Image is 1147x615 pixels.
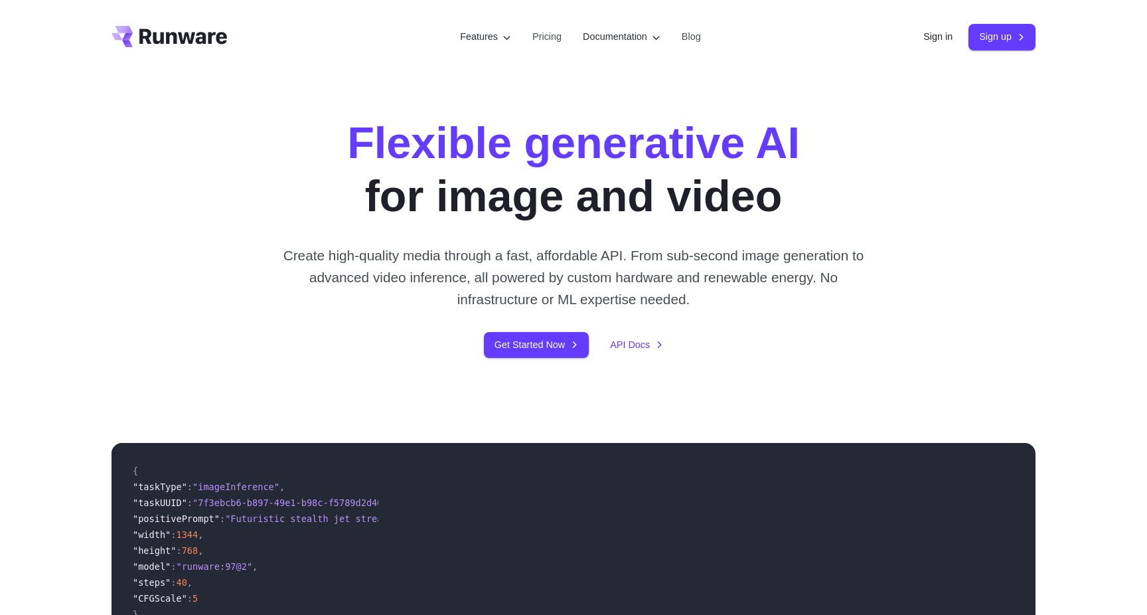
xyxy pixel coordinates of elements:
[133,513,220,524] span: "positivePrompt"
[610,337,663,353] a: API Docs
[198,545,203,556] span: ,
[279,482,285,492] span: ,
[187,577,192,588] span: ,
[187,593,192,604] span: :
[133,497,187,508] span: "taskUUID"
[484,332,589,358] a: Get Started Now
[923,29,953,44] a: Sign in
[176,529,198,540] span: 1344
[171,561,176,572] span: :
[682,29,701,44] a: Blog
[192,482,279,492] span: "imageInference"
[347,117,800,223] h1: for image and video
[133,577,171,588] span: "steps"
[187,482,192,492] span: :
[225,513,720,524] span: "Futuristic stealth jet streaking through a neon-lit cityscape with glowing purple exhaust"
[583,29,660,44] label: Documentation
[187,497,192,508] span: :
[133,545,176,556] span: "height"
[133,593,187,604] span: "CFGScale"
[112,26,227,47] a: Go to /
[460,29,511,44] label: Features
[278,244,870,311] p: Create high-quality media through a fast, affordable API. From sub-second image generation to adv...
[347,118,800,167] strong: Flexible generative AI
[252,561,258,572] span: ,
[968,24,1035,50] a: Sign up
[182,545,198,556] span: 768
[192,497,399,508] span: "7f3ebcb6-b897-49e1-b98c-f5789d2d40d7"
[220,513,225,524] span: :
[176,577,187,588] span: 40
[133,561,171,572] span: "model"
[198,529,203,540] span: ,
[532,29,562,44] a: Pricing
[192,593,198,604] span: 5
[171,529,176,540] span: :
[133,482,187,492] span: "taskType"
[176,561,252,572] span: "runware:97@2"
[133,466,138,476] span: {
[171,577,176,588] span: :
[133,529,171,540] span: "width"
[176,545,181,556] span: :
